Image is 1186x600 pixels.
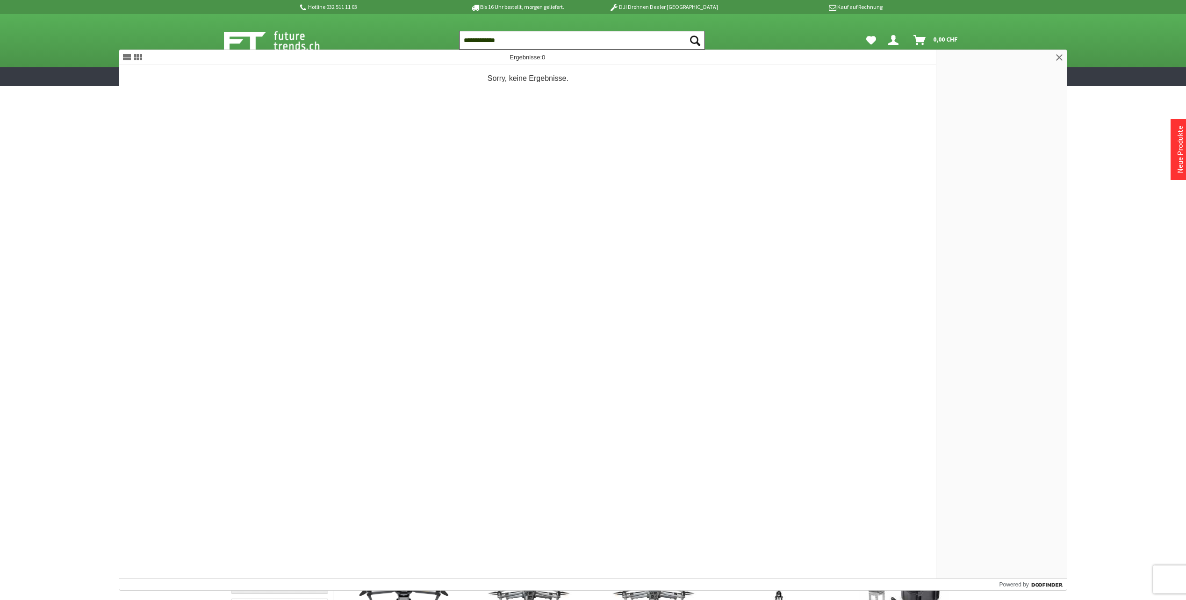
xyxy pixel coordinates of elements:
[1175,126,1185,173] a: Neue Produkte
[459,31,705,50] input: Produkt, Marke, Kategorie, EAN, Artikelnummer…
[119,65,937,92] p: Sorry, keine Ergebnisse.
[910,31,963,50] a: Warenkorb
[590,1,736,13] p: DJI Drohnen Dealer [GEOGRAPHIC_DATA]
[542,54,545,61] span: 0
[685,31,705,50] button: Suchen
[884,31,906,50] a: Dein Konto
[933,32,958,47] span: 0,00 CHF
[224,29,340,52] img: Shop Futuretrends - zur Startseite wechseln
[737,1,883,13] p: Kauf auf Rechnung
[299,1,445,13] p: Hotline 032 511 11 03
[445,1,590,13] p: Bis 16 Uhr bestellt, morgen geliefert.
[999,579,1067,590] a: Powered by
[510,54,545,61] span: Ergebnisse:
[999,580,1028,589] span: Powered by
[862,31,881,50] a: Meine Favoriten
